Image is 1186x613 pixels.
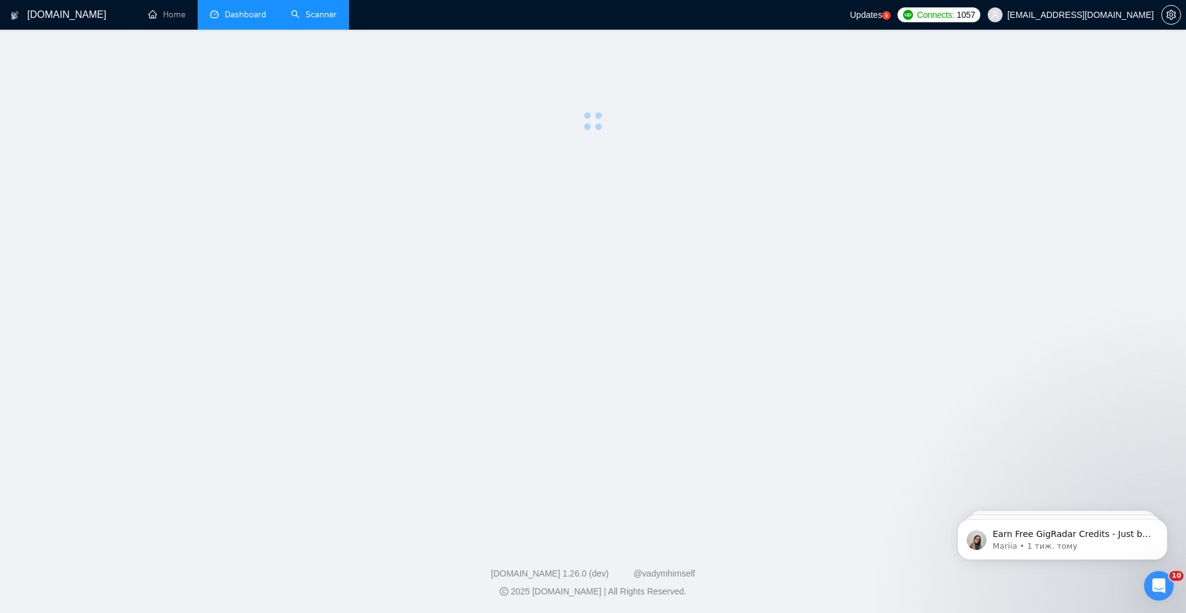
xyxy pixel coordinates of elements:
[148,9,185,20] a: homeHome
[1161,5,1181,25] button: setting
[491,569,609,578] a: [DOMAIN_NAME] 1.26.0 (dev)
[10,585,1176,598] div: 2025 [DOMAIN_NAME] | All Rights Reserved.
[885,13,888,19] text: 5
[1162,10,1180,20] span: setting
[850,10,882,20] span: Updates
[882,11,891,20] a: 5
[500,587,508,596] span: copyright
[1144,571,1174,601] iframe: Intercom live chat
[917,8,954,22] span: Connects:
[633,569,695,578] a: @vadymhimself
[1169,571,1184,581] span: 10
[210,10,219,19] span: dashboard
[225,9,266,20] span: Dashboard
[991,11,999,19] span: user
[939,493,1186,580] iframe: Intercom notifications повідомлення
[1161,10,1181,20] a: setting
[11,6,19,25] img: logo
[291,9,337,20] a: searchScanner
[957,8,975,22] span: 1057
[903,10,913,20] img: upwork-logo.png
